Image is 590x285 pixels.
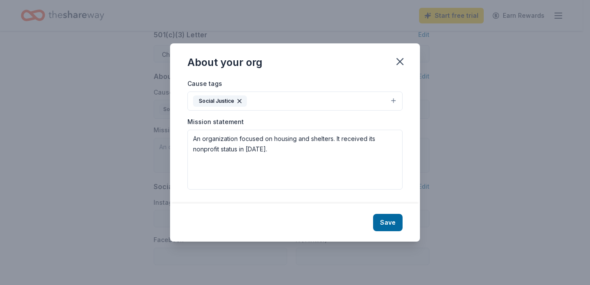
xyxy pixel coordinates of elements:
[187,118,244,126] label: Mission statement
[193,95,247,107] div: Social Justice
[187,92,403,111] button: Social Justice
[187,130,403,190] textarea: An organization focused on housing and shelters. It received its nonprofit status in [DATE].
[373,214,403,231] button: Save
[187,79,222,88] label: Cause tags
[187,56,262,69] div: About your org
